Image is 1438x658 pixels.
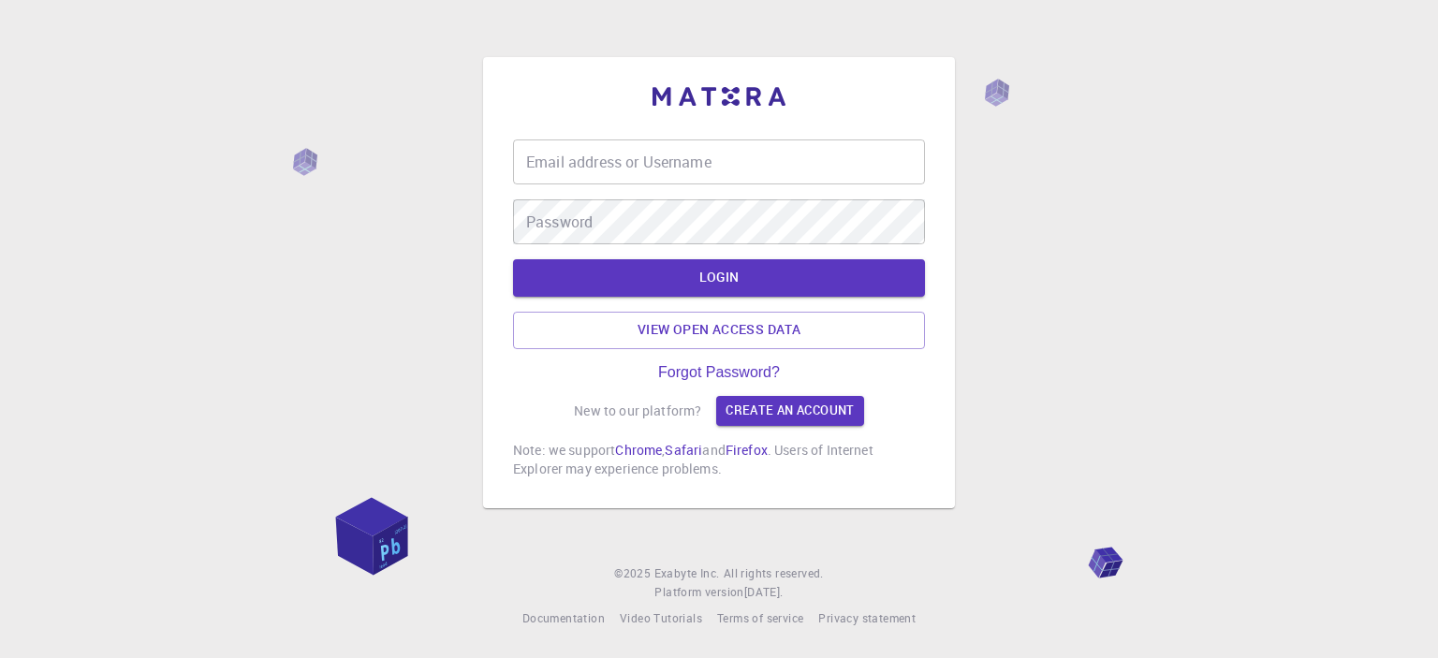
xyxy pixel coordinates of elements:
p: New to our platform? [574,402,701,420]
span: All rights reserved. [724,564,824,583]
a: Privacy statement [818,609,916,628]
a: View open access data [513,312,925,349]
a: Documentation [522,609,605,628]
span: [DATE] . [744,584,784,599]
a: Forgot Password? [658,364,780,381]
a: Video Tutorials [620,609,702,628]
span: Documentation [522,610,605,625]
span: Platform version [654,583,743,602]
a: Create an account [716,396,863,426]
span: Privacy statement [818,610,916,625]
a: Exabyte Inc. [654,564,720,583]
span: Terms of service [717,610,803,625]
a: Firefox [726,441,768,459]
p: Note: we support , and . Users of Internet Explorer may experience problems. [513,441,925,478]
a: Safari [665,441,702,459]
a: Terms of service [717,609,803,628]
span: Exabyte Inc. [654,565,720,580]
a: [DATE]. [744,583,784,602]
span: Video Tutorials [620,610,702,625]
button: LOGIN [513,259,925,297]
span: © 2025 [614,564,653,583]
a: Chrome [615,441,662,459]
